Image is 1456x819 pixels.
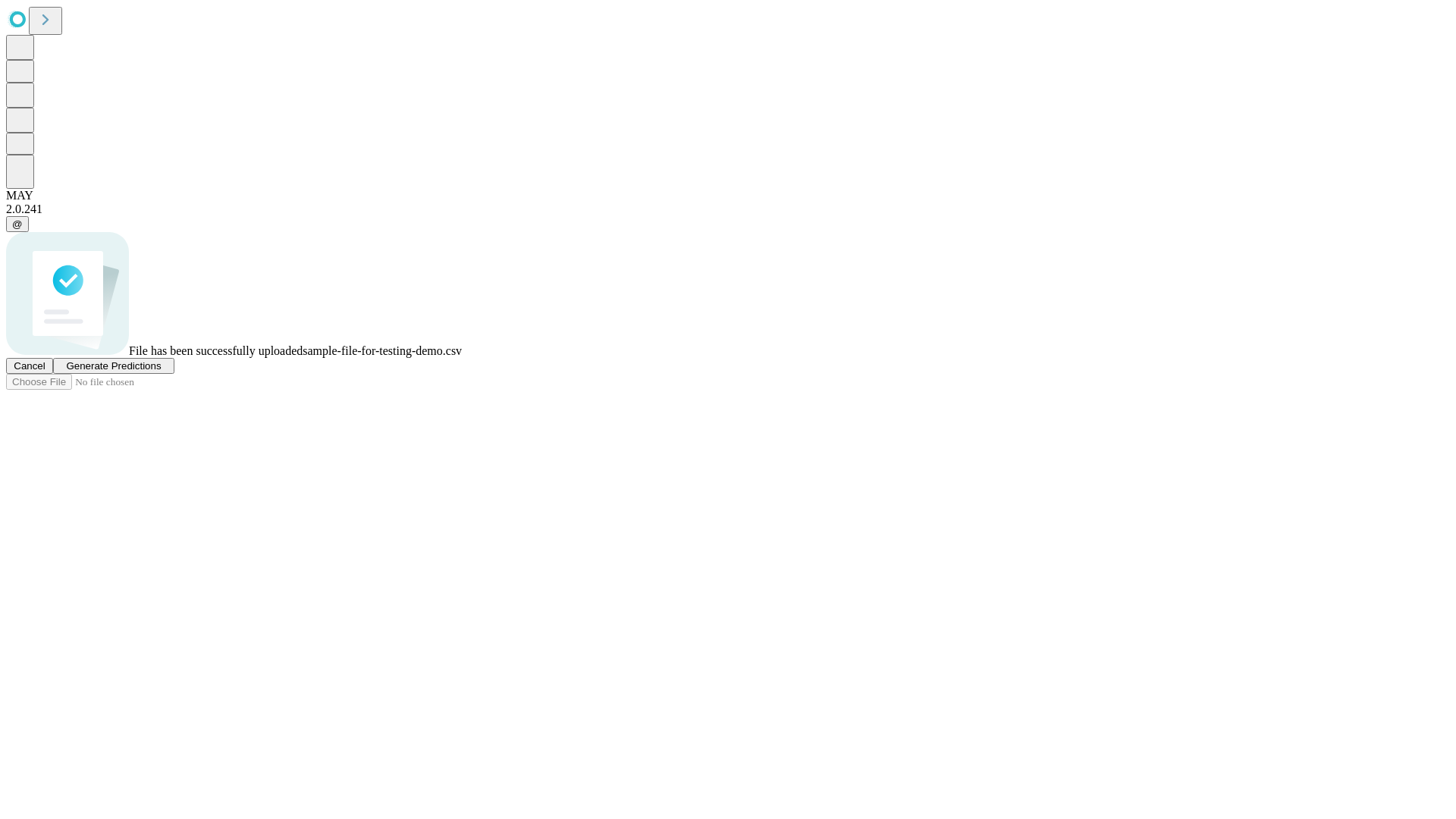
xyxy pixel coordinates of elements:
button: Cancel [6,358,53,374]
span: Generate Predictions [66,360,161,372]
button: @ [6,216,29,232]
span: Cancel [14,360,45,372]
div: 2.0.241 [6,202,1450,216]
span: File has been successfully uploaded [129,344,303,357]
div: MAY [6,189,1450,202]
button: Generate Predictions [53,358,174,374]
span: sample-file-for-testing-demo.csv [303,344,462,357]
span: @ [12,218,23,230]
